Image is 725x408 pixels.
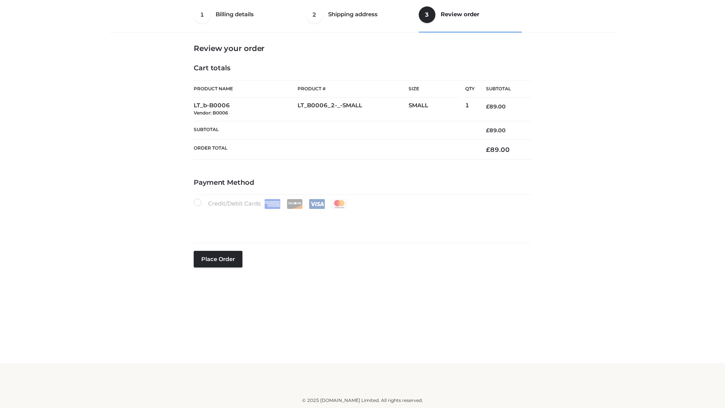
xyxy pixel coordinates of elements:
img: Discover [287,199,303,209]
bdi: 89.00 [486,103,506,110]
h4: Payment Method [194,179,531,187]
span: £ [486,127,489,134]
bdi: 89.00 [486,146,510,153]
label: Credit/Debit Cards [194,199,348,209]
th: Product Name [194,80,298,97]
th: Order Total [194,140,475,160]
th: Subtotal [194,121,475,139]
bdi: 89.00 [486,127,506,134]
td: LT_B0006_2-_-SMALL [298,97,409,121]
th: Subtotal [475,80,531,97]
iframe: Secure payment input frame [192,207,530,235]
small: Vendor: B0006 [194,110,228,116]
td: SMALL [409,97,465,121]
td: 1 [465,97,475,121]
img: Visa [309,199,325,209]
span: £ [486,103,489,110]
h3: Review your order [194,44,531,53]
h4: Cart totals [194,64,531,73]
div: © 2025 [DOMAIN_NAME] Limited. All rights reserved. [112,397,613,404]
img: Mastercard [331,199,347,209]
td: LT_b-B0006 [194,97,298,121]
th: Product # [298,80,409,97]
th: Size [409,80,461,97]
span: £ [486,146,490,153]
th: Qty [465,80,475,97]
img: Amex [264,199,281,209]
button: Place order [194,251,242,267]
